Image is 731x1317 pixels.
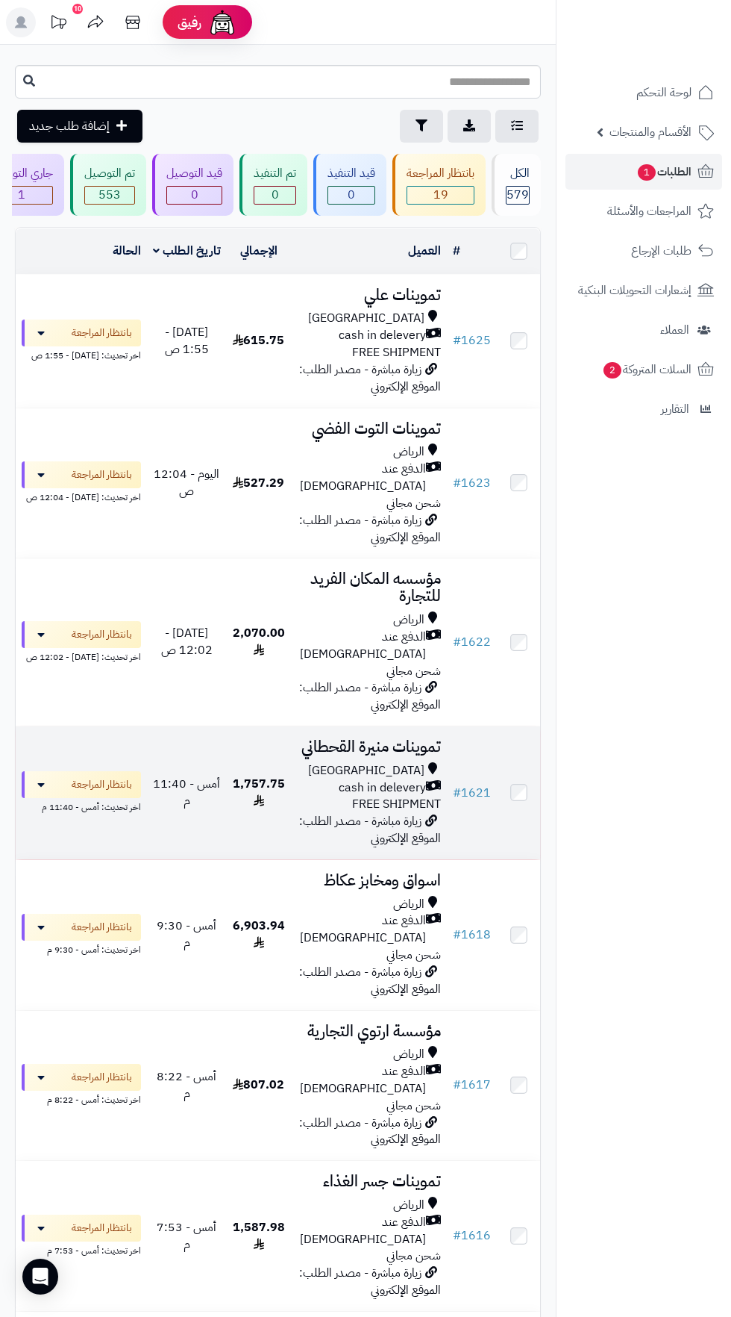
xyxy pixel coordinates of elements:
span: زيارة مباشرة - مصدر الطلب: الموقع الإلكتروني [299,361,441,396]
a: #1617 [453,1076,491,1094]
span: بانتظار المراجعة [72,1070,132,1085]
span: الطلبات [636,161,691,182]
h3: مؤسسه المكان الفريد للتجارة [297,570,442,605]
a: المراجعات والأسئلة [565,193,722,229]
a: إشعارات التحويلات البنكية [565,273,722,308]
span: زيارة مباشرة - مصدر الطلب: الموقع الإلكتروني [299,511,441,547]
div: اخر تحديث: أمس - 11:40 م [22,798,141,814]
span: 19 [407,187,474,204]
span: الرياض [393,896,424,913]
span: # [453,926,461,944]
span: اليوم - 12:04 ص [154,465,219,500]
span: 1,587.98 [233,1218,285,1254]
span: [GEOGRAPHIC_DATA] [308,310,424,327]
span: الدفع عند [DEMOGRAPHIC_DATA] [297,912,427,947]
span: 579 [506,187,529,204]
span: FREE SHIPMENT [352,795,441,813]
span: 6,903.94 [233,917,285,952]
span: [DATE] - 12:02 ص [161,624,213,659]
span: 1 [638,164,656,181]
div: 10 [72,4,83,14]
span: أمس - 11:40 م [153,775,220,810]
div: اخر تحديث: أمس - 7:53 م [22,1242,141,1257]
span: الرياض [393,1046,424,1063]
a: طلبات الإرجاع [565,233,722,269]
a: بانتظار المراجعة 19 [389,154,489,216]
a: #1625 [453,331,491,349]
a: العميل [408,242,441,260]
span: المراجعات والأسئلة [607,201,691,222]
span: الدفع عند [DEMOGRAPHIC_DATA] [297,1214,427,1248]
a: الحالة [113,242,141,260]
div: قيد التوصيل [166,165,222,182]
h3: تموينات منيرة القحطاني [297,738,442,756]
span: شحن مجاني [386,1097,441,1115]
span: # [453,1227,461,1245]
a: #1622 [453,633,491,651]
span: الأقسام والمنتجات [609,122,691,143]
a: #1618 [453,926,491,944]
span: زيارة مباشرة - مصدر الطلب: الموقع الإلكتروني [299,1114,441,1149]
span: الرياض [393,611,424,629]
div: 0 [167,187,222,204]
div: تم التوصيل [84,165,135,182]
span: # [453,633,461,651]
span: # [453,1076,461,1094]
a: قيد التنفيذ 0 [310,154,389,216]
span: بانتظار المراجعة [72,627,132,642]
a: لوحة التحكم [565,75,722,110]
span: # [453,474,461,492]
span: بانتظار المراجعة [72,777,132,792]
img: logo-2.png [630,11,717,43]
a: تحديثات المنصة [40,7,77,41]
span: FREE SHIPMENT [352,343,441,361]
a: تاريخ الطلب [153,242,221,260]
span: [DATE] - 1:55 ص [165,323,209,358]
a: إضافة طلب جديد [17,110,142,143]
span: أمس - 7:53 م [157,1218,216,1254]
span: لوحة التحكم [636,82,691,103]
span: شحن مجاني [386,662,441,680]
div: 553 [85,187,134,204]
a: تم التوصيل 553 [67,154,149,216]
span: شحن مجاني [386,946,441,964]
a: الكل579 [489,154,544,216]
span: 1,757.75 [233,775,285,810]
span: السلات المتروكة [602,359,691,380]
span: الدفع عند [DEMOGRAPHIC_DATA] [297,1063,427,1097]
span: 807.02 [233,1076,284,1094]
span: cash in delevery [339,779,426,797]
span: الدفع عند [DEMOGRAPHIC_DATA] [297,461,427,495]
span: 0 [328,187,374,204]
span: [GEOGRAPHIC_DATA] [308,762,424,779]
span: 615.75 [233,331,284,349]
div: اخر تحديث: أمس - 9:30 م [22,941,141,956]
span: شحن مجاني [386,494,441,512]
h3: اسواق ومخابز عكاظ [297,872,442,889]
div: Open Intercom Messenger [22,1259,58,1295]
span: العملاء [660,320,689,340]
span: 0 [254,187,295,204]
a: الطلبات1 [565,154,722,190]
span: زيارة مباشرة - مصدر الطلب: الموقع الإلكتروني [299,679,441,714]
a: #1616 [453,1227,491,1245]
div: اخر تحديث: [DATE] - 12:04 ص [22,488,141,504]
div: تم التنفيذ [254,165,296,182]
span: 2,070.00 [233,624,285,659]
a: العملاء [565,312,722,348]
span: 2 [603,362,621,379]
span: الدفع عند [DEMOGRAPHIC_DATA] [297,629,427,663]
a: السلات المتروكة2 [565,352,722,387]
h3: تموينات علي [297,287,442,304]
span: بانتظار المراجعة [72,326,132,340]
span: زيارة مباشرة - مصدر الطلب: الموقع الإلكتروني [299,963,441,998]
a: #1623 [453,474,491,492]
div: اخر تحديث: [DATE] - 12:02 ص [22,648,141,664]
a: التقارير [565,391,722,427]
h3: مؤسسة ارتوي التجارية [297,1023,442,1040]
span: # [453,331,461,349]
a: # [453,242,460,260]
span: 527.29 [233,474,284,492]
span: زيارة مباشرة - مصدر الطلب: الموقع الإلكتروني [299,1264,441,1299]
